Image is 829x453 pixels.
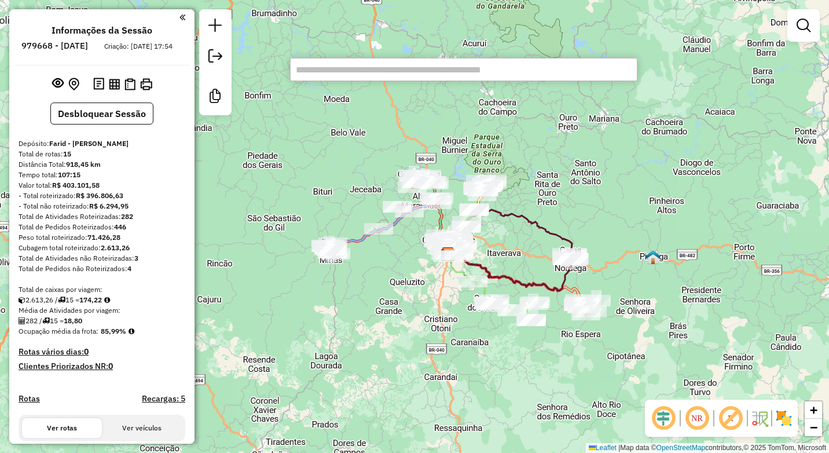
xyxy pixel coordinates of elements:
[19,170,185,180] div: Tempo total:
[19,180,185,191] div: Valor total:
[204,85,227,111] a: Criar modelo
[650,404,677,432] span: Ocultar deslocamento
[79,295,102,304] strong: 174,22
[441,247,456,262] img: Farid - Conselheiro Lafaiete
[101,243,130,252] strong: 2.613,26
[19,243,185,253] div: Cubagem total roteirizado:
[22,418,102,438] button: Ver rotas
[19,361,185,371] h4: Clientes Priorizados NR:
[63,149,71,158] strong: 15
[19,222,185,232] div: Total de Pedidos Roteirizados:
[127,264,131,273] strong: 4
[19,284,185,295] div: Total de caixas por viagem:
[58,297,65,304] i: Total de rotas
[717,404,744,432] span: Exibir rótulo
[750,409,769,428] img: Fluxo de ruas
[316,242,344,253] div: Atividade não roteirizada - SUPERMERCADO OLIVEIR
[114,222,126,231] strong: 446
[204,45,227,71] a: Exportar sessão
[19,149,185,159] div: Total de rotas:
[138,76,155,93] button: Imprimir Rotas
[84,346,89,357] strong: 0
[317,244,346,255] div: Atividade não roteirizada - SUPERMERCADO RODRIGU
[42,317,50,324] i: Total de rotas
[775,409,793,428] img: Exibir/Ocultar setores
[50,103,153,125] button: Desbloquear Sessão
[89,202,129,210] strong: R$ 6.294,95
[19,232,185,243] div: Peso total roteirizado:
[792,14,815,37] a: Exibir filtros
[50,75,66,93] button: Exibir sessão original
[107,76,122,92] button: Visualizar relatório de Roteirização
[179,10,185,24] a: Clique aqui para minimizar o painel
[64,316,82,325] strong: 18,80
[19,295,185,305] div: 2.613,26 / 15 =
[102,418,182,438] button: Ver veículos
[101,327,126,335] strong: 85,99%
[204,14,227,40] a: Nova sessão e pesquisa
[91,75,107,93] button: Logs desbloquear sessão
[805,401,822,419] a: Zoom in
[19,201,185,211] div: - Total não roteirizado:
[19,264,185,274] div: Total de Pedidos não Roteirizados:
[19,394,40,404] a: Rotas
[87,233,120,242] strong: 71.426,28
[19,211,185,222] div: Total de Atividades Roteirizadas:
[810,420,817,434] span: −
[19,317,25,324] i: Total de Atividades
[656,444,706,452] a: OpenStreetMap
[683,404,711,432] span: Ocultar NR
[19,253,185,264] div: Total de Atividades não Roteirizadas:
[19,191,185,201] div: - Total roteirizado:
[104,297,110,304] i: Meta Caixas/viagem: 1,00 Diferença: 173,22
[122,76,138,93] button: Visualizar Romaneio
[810,403,817,417] span: +
[19,316,185,326] div: 282 / 15 =
[49,139,129,148] strong: Farid - [PERSON_NAME]
[618,444,620,452] span: |
[76,191,123,200] strong: R$ 396.806,63
[21,41,88,51] h6: 979668 - [DATE]
[129,328,134,335] em: Média calculada utilizando a maior ocupação (%Peso ou %Cubagem) de cada rota da sessão. Rotas cro...
[134,254,138,262] strong: 3
[52,25,152,36] h4: Informações da Sessão
[19,305,185,316] div: Média de Atividades por viagem:
[66,160,101,169] strong: 918,45 km
[19,159,185,170] div: Distância Total:
[645,250,661,265] img: RESIDENTE PIRANGA
[805,419,822,436] a: Zoom out
[66,75,82,93] button: Centralizar mapa no depósito ou ponto de apoio
[19,327,98,335] span: Ocupação média da frota:
[19,347,185,357] h4: Rotas vários dias:
[58,170,80,179] strong: 107:15
[586,443,829,453] div: Map data © contributors,© 2025 TomTom, Microsoft
[19,138,185,149] div: Depósito:
[142,394,185,404] h4: Recargas: 5
[401,177,430,188] div: Atividade não roteirizada - MARIA GORETE
[121,212,133,221] strong: 282
[19,297,25,304] i: Cubagem total roteirizado
[52,181,100,189] strong: R$ 403.101,58
[108,361,113,371] strong: 0
[589,444,617,452] a: Leaflet
[100,41,177,52] div: Criação: [DATE] 17:54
